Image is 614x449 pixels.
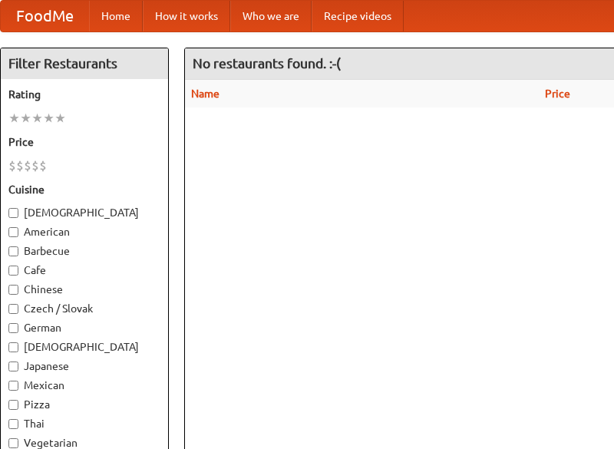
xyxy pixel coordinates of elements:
a: Price [545,87,570,100]
label: [DEMOGRAPHIC_DATA] [8,205,160,220]
label: Pizza [8,397,160,412]
input: Mexican [8,381,18,391]
li: $ [8,157,16,174]
a: Home [89,1,143,31]
li: ★ [54,110,66,127]
label: Mexican [8,378,160,393]
input: [DEMOGRAPHIC_DATA] [8,342,18,352]
label: Chinese [8,282,160,297]
label: German [8,320,160,335]
input: Cafe [8,266,18,276]
label: Czech / Slovak [8,301,160,316]
li: $ [16,157,24,174]
li: ★ [8,110,20,127]
label: Japanese [8,358,160,374]
h5: Cuisine [8,182,160,197]
h5: Rating [8,87,160,102]
a: Who we are [230,1,312,31]
ng-pluralize: No restaurants found. :-( [193,56,341,71]
li: ★ [43,110,54,127]
input: American [8,227,18,237]
a: Name [191,87,220,100]
label: Thai [8,416,160,431]
input: Barbecue [8,246,18,256]
label: American [8,224,160,239]
input: Vegetarian [8,438,18,448]
input: [DEMOGRAPHIC_DATA] [8,208,18,218]
input: Pizza [8,400,18,410]
a: FoodMe [1,1,89,31]
label: [DEMOGRAPHIC_DATA] [8,339,160,355]
input: Thai [8,419,18,429]
input: Japanese [8,362,18,371]
label: Cafe [8,262,160,278]
h4: Filter Restaurants [1,48,168,79]
a: How it works [143,1,230,31]
label: Barbecue [8,243,160,259]
li: $ [39,157,47,174]
li: $ [31,157,39,174]
input: Czech / Slovak [8,304,18,314]
a: Recipe videos [312,1,404,31]
li: ★ [20,110,31,127]
h5: Price [8,134,160,150]
li: ★ [31,110,43,127]
li: $ [24,157,31,174]
input: German [8,323,18,333]
input: Chinese [8,285,18,295]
